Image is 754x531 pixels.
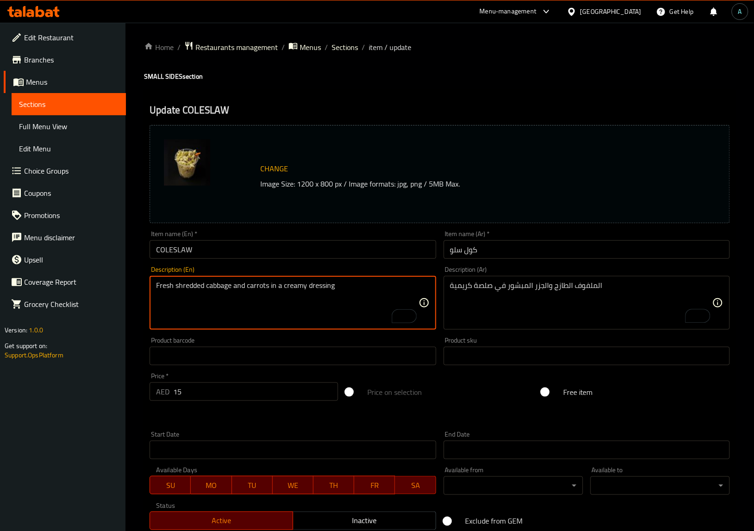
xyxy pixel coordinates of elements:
span: Inactive [297,514,433,528]
img: Coleslaw638905395450327261.jpg [164,139,210,186]
span: Grocery Checklist [24,299,119,310]
p: AED [156,386,170,397]
a: Promotions [4,204,126,226]
a: Menu disclaimer [4,226,126,249]
span: Sections [19,99,119,110]
p: Image Size: 1200 x 800 px / Image formats: jpg, png / 5MB Max. [257,178,670,189]
a: Menus [4,71,126,93]
button: Active [150,512,293,530]
span: 1.0.0 [29,324,43,336]
a: Full Menu View [12,115,126,137]
span: Active [154,514,289,528]
h4: SMALL SIDES section [144,72,735,81]
a: Sections [12,93,126,115]
a: Coupons [4,182,126,204]
span: Menus [300,42,321,53]
a: Upsell [4,249,126,271]
span: Version: [5,324,27,336]
a: Branches [4,49,126,71]
button: TH [314,476,354,494]
span: Coupons [24,187,119,199]
input: Enter name En [150,240,436,259]
a: Choice Groups [4,160,126,182]
input: Please enter product sku [444,347,730,365]
input: Enter name Ar [444,240,730,259]
li: / [362,42,365,53]
div: ​ [591,476,730,495]
span: item / update [369,42,411,53]
span: Coverage Report [24,276,119,287]
span: TH [317,479,351,492]
span: Full Menu View [19,121,119,132]
span: Branches [24,54,119,65]
span: Restaurants management [195,42,278,53]
span: Choice Groups [24,165,119,176]
span: Exclude from GEM [465,516,523,527]
span: WE [276,479,310,492]
textarea: To enrich screen reader interactions, please activate Accessibility in Grammarly extension settings [450,281,712,325]
a: Menus [289,41,321,53]
span: Change [260,162,288,175]
span: Edit Menu [19,143,119,154]
div: ​ [444,476,583,495]
li: / [177,42,181,53]
button: SA [395,476,436,494]
a: Edit Restaurant [4,26,126,49]
a: Support.OpsPlatform [5,349,63,361]
span: Menu disclaimer [24,232,119,243]
span: Menus [26,76,119,87]
div: [GEOGRAPHIC_DATA] [580,6,641,17]
span: SU [154,479,187,492]
nav: breadcrumb [144,41,735,53]
span: Price on selection [367,387,422,398]
input: Please enter price [173,382,338,401]
span: Upsell [24,254,119,265]
button: WE [273,476,314,494]
a: Home [144,42,174,53]
span: A [738,6,742,17]
a: Grocery Checklist [4,293,126,315]
span: TU [236,479,269,492]
textarea: To enrich screen reader interactions, please activate Accessibility in Grammarly extension settings [156,281,418,325]
h2: Update COLESLAW [150,103,730,117]
button: TU [232,476,273,494]
span: SA [399,479,432,492]
li: / [325,42,328,53]
button: Change [257,159,292,178]
span: Edit Restaurant [24,32,119,43]
button: FR [354,476,395,494]
span: Free item [563,387,593,398]
div: Menu-management [480,6,537,17]
a: Edit Menu [12,137,126,160]
button: MO [191,476,232,494]
span: FR [358,479,391,492]
button: Inactive [293,512,436,530]
input: Please enter product barcode [150,347,436,365]
a: Restaurants management [184,41,278,53]
span: Get support on: [5,340,47,352]
a: Coverage Report [4,271,126,293]
span: Promotions [24,210,119,221]
button: SU [150,476,191,494]
span: MO [195,479,228,492]
a: Sections [332,42,358,53]
li: / [282,42,285,53]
